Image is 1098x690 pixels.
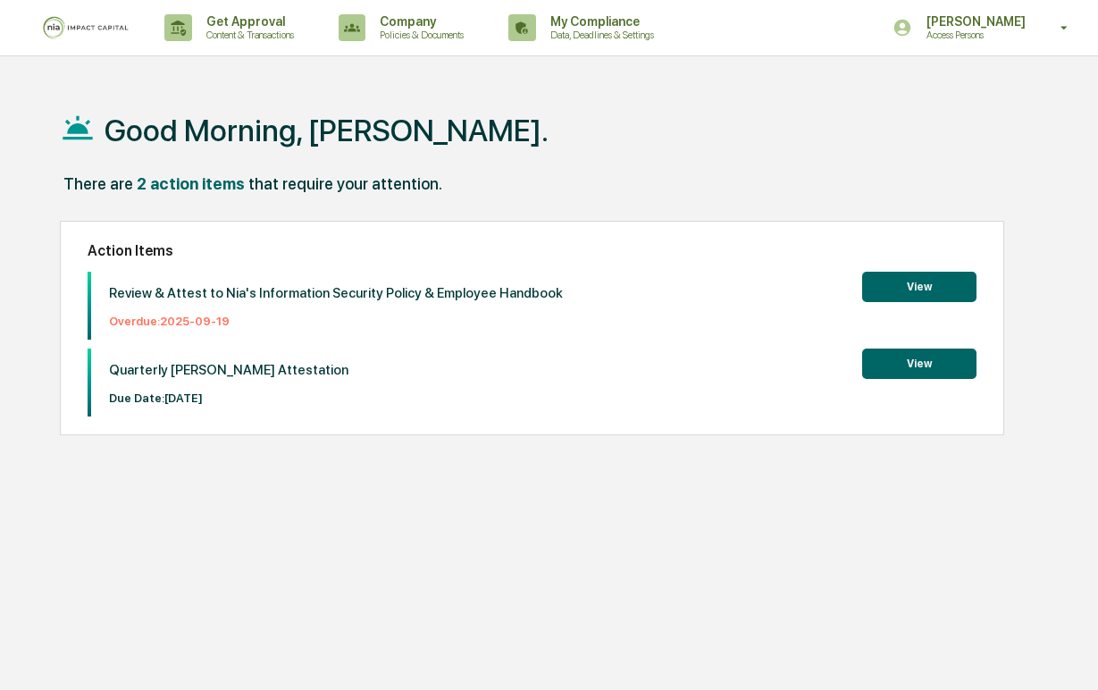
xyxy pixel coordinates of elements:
p: Company [365,14,473,29]
div: 2 action items [137,174,245,193]
p: Access Persons [912,29,1035,41]
button: View [862,349,976,379]
p: My Compliance [536,14,663,29]
p: Content & Transactions [192,29,303,41]
a: View [862,354,976,371]
p: Due Date: [DATE] [109,391,348,405]
div: that require your attention. [248,174,442,193]
p: Review & Attest to Nia's Information Security Policy & Employee Handbook [109,285,563,301]
p: Get Approval [192,14,303,29]
p: Overdue: 2025-09-19 [109,315,563,328]
p: Quarterly [PERSON_NAME] Attestation [109,362,348,378]
button: View [862,272,976,302]
div: There are [63,174,133,193]
h2: Action Items [88,242,976,259]
p: [PERSON_NAME] [912,14,1035,29]
a: View [862,277,976,294]
h1: Good Morning, [PERSON_NAME]. [105,113,549,148]
p: Policies & Documents [365,29,473,41]
img: logo [43,16,129,39]
p: Data, Deadlines & Settings [536,29,663,41]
